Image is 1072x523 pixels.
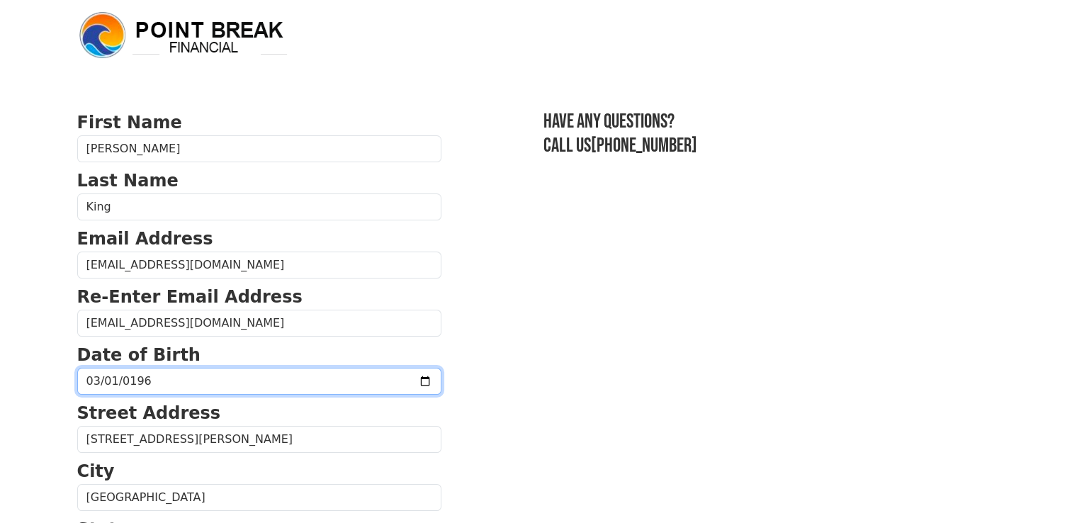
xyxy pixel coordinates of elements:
[77,113,182,133] strong: First Name
[543,134,995,158] h3: Call us
[77,426,441,453] input: Street Address
[77,310,441,337] input: Re-Enter Email Address
[77,171,179,191] strong: Last Name
[77,10,290,61] img: logo.png
[77,345,201,365] strong: Date of Birth
[77,287,303,307] strong: Re-Enter Email Address
[77,403,221,423] strong: Street Address
[543,110,995,134] h3: Have any questions?
[77,193,441,220] input: Last Name
[77,461,115,481] strong: City
[77,135,441,162] input: First Name
[591,134,697,157] a: [PHONE_NUMBER]
[77,484,441,511] input: City
[77,229,213,249] strong: Email Address
[77,252,441,279] input: Email Address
